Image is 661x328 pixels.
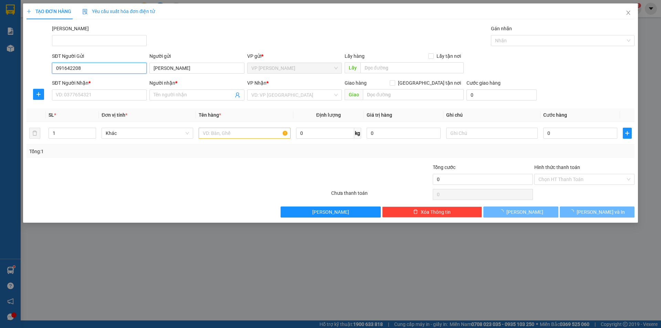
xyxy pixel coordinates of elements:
span: Đơn vị tính [102,112,127,118]
span: Yêu cầu xuất hóa đơn điện tử [82,9,155,14]
input: Dọc đường [360,62,464,73]
span: SL [49,112,54,118]
input: VD: Bàn, Ghế [199,128,290,139]
span: Tên hàng [199,112,221,118]
span: [PERSON_NAME] và In [577,208,625,216]
button: deleteXóa Thông tin [382,207,482,218]
label: Mã ĐH [52,26,89,31]
button: [PERSON_NAME] [483,207,558,218]
span: delete [413,209,418,215]
span: plus [27,9,31,14]
button: delete [29,128,40,139]
span: Giá trị hàng [367,112,392,118]
span: Xóa Thông tin [421,208,451,216]
div: VP gửi [247,52,342,60]
input: Mã ĐH [52,35,147,46]
span: Lấy [345,62,360,73]
span: plus [33,92,44,97]
button: plus [33,89,44,100]
th: Ghi chú [443,108,541,122]
span: TẠO ĐƠN HÀNG [27,9,71,14]
span: Tổng cước [433,165,455,170]
span: [GEOGRAPHIC_DATA] tận nơi [395,79,464,87]
span: loading [499,209,506,214]
span: plus [623,130,631,136]
input: Dọc đường [363,89,464,100]
span: [PERSON_NAME] [506,208,543,216]
div: Tổng: 1 [29,148,255,155]
button: Close [619,3,638,23]
span: kg [354,128,361,139]
input: Cước giao hàng [466,89,537,100]
img: icon [82,9,88,14]
span: Giao hàng [345,80,367,86]
span: VP Nhận [247,80,266,86]
span: close [626,10,631,15]
span: Lấy hàng [345,53,365,59]
div: Người gửi [149,52,244,60]
input: Ghi Chú [446,128,538,139]
input: 0 [367,128,441,139]
span: Cước hàng [543,112,567,118]
div: Người nhận [149,79,244,87]
span: Định lượng [316,112,341,118]
label: Gán nhãn [491,26,512,31]
span: [PERSON_NAME] [312,208,349,216]
span: loading [569,209,577,214]
button: [PERSON_NAME] và In [560,207,634,218]
button: [PERSON_NAME] [281,207,381,218]
span: Lấy tận nơi [434,52,464,60]
label: Cước giao hàng [466,80,501,86]
span: Khác [106,128,189,138]
div: SĐT Người Nhận [52,79,147,87]
span: Giao [345,89,363,100]
span: user-add [235,92,240,98]
button: plus [623,128,632,139]
span: VP Phan Thiết [251,63,338,73]
label: Hình thức thanh toán [534,165,580,170]
div: Chưa thanh toán [330,189,432,201]
div: SĐT Người Gửi [52,52,147,60]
